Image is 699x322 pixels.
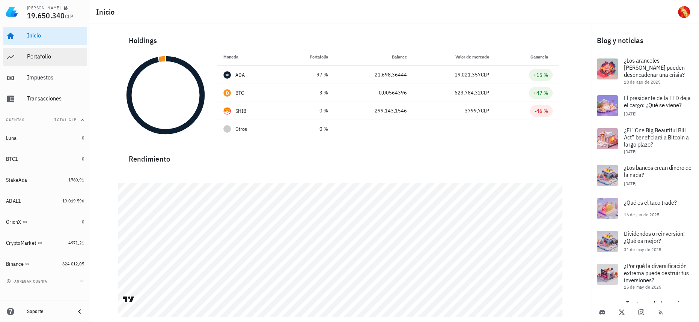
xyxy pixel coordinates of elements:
[533,71,548,79] div: +15 %
[122,296,135,303] a: Charting by TradingView
[3,90,87,108] a: Transacciones
[624,247,661,252] span: 31 de may de 2025
[27,95,84,102] div: Transacciones
[27,5,60,11] div: [PERSON_NAME]
[3,129,87,147] a: Luna 0
[591,192,699,225] a: ¿Qué es el taco trade? 16 de jun de 2025
[487,126,489,132] span: -
[235,125,247,133] span: Otros
[3,255,87,273] a: Binance 624.012,05
[62,261,84,267] span: 624.012,05
[6,135,17,141] div: Luna
[3,69,87,87] a: Impuestos
[591,89,699,122] a: El presidente de la FED deja el cargo: ¿Qué se viene? [DATE]
[624,126,689,148] span: ¿El “One Big Beautiful Bill Act” beneficiará a Bitcoin a largo plazo?
[455,89,481,96] span: 623.784,32
[624,94,691,109] span: El presidente de la FED deja el cargo: ¿Qué se viene?
[286,125,328,133] div: 0 %
[8,279,47,284] span: agregar cuenta
[340,71,407,79] div: 21.698,36444
[82,219,84,225] span: 0
[334,48,413,66] th: Balance
[286,107,328,115] div: 0 %
[27,74,84,81] div: Impuestos
[678,6,690,18] div: avatar
[27,53,84,60] div: Portafolio
[340,89,407,97] div: 0,00564396
[465,107,481,114] span: 3799,7
[223,71,231,79] div: ADA-icon
[624,111,636,117] span: [DATE]
[481,107,489,114] span: CLP
[6,219,21,225] div: OrionX
[235,89,244,97] div: BTC
[6,198,21,204] div: ADAL1
[535,107,548,115] div: -46 %
[591,225,699,258] a: Dividendos o reinversión: ¿Qué es mejor? 31 de may de 2025
[3,171,87,189] a: StakeAda 1760,91
[286,71,328,79] div: 97 %
[624,212,659,217] span: 16 de jun de 2025
[533,89,548,97] div: +47 %
[624,164,691,178] span: ¿Los bancos crean dinero de la nada?
[624,57,685,78] span: ¿Los aranceles [PERSON_NAME] pueden desencadenar una crisis?
[6,240,36,246] div: CryptoMarket
[62,198,84,204] span: 19.019.596
[27,10,65,21] span: 19.650.340
[6,156,18,162] div: BTC1
[591,159,699,192] a: ¿Los bancos crean dinero de la nada? [DATE]
[235,71,245,79] div: ADA
[624,79,660,85] span: 18 de ago de 2025
[530,54,553,60] span: Ganancia
[286,89,328,97] div: 3 %
[340,107,407,115] div: 299.143,1546
[27,309,69,315] div: Soporte
[624,230,685,244] span: Dividendos o reinversión: ¿Qué es mejor?
[481,89,489,96] span: CLP
[481,71,489,78] span: CLP
[5,277,51,285] button: agregar cuenta
[223,89,231,97] div: BTC-icon
[551,126,553,132] span: -
[3,150,87,168] a: BTC1 0
[82,156,84,162] span: 0
[6,177,27,183] div: StakeAda
[3,27,87,45] a: Inicio
[624,149,636,154] span: [DATE]
[591,52,699,89] a: ¿Los aranceles [PERSON_NAME] pueden desencadenar una crisis? 18 de ago de 2025
[217,48,280,66] th: Moneda
[455,71,481,78] span: 19.021.357
[3,192,87,210] a: ADAL1 19.019.596
[54,117,77,122] span: Total CLP
[624,199,677,206] span: ¿Qué es el taco trade?
[123,147,559,165] div: Rendimiento
[3,48,87,66] a: Portafolio
[591,258,699,295] a: ¿Por qué la diversificación extrema puede destruir tus inversiones? 15 de may de 2025
[624,284,661,290] span: 15 de may de 2025
[65,13,74,20] span: CLP
[6,6,18,18] img: LedgiFi
[123,28,559,52] div: Holdings
[280,48,334,66] th: Portafolio
[68,177,84,183] span: 1760,91
[223,107,231,115] div: SHIB-icon
[235,107,247,115] div: SHIB
[624,181,636,186] span: [DATE]
[591,122,699,159] a: ¿El “One Big Beautiful Bill Act” beneficiará a Bitcoin a largo plazo? [DATE]
[591,28,699,52] div: Blog y noticias
[82,135,84,141] span: 0
[27,32,84,39] div: Inicio
[405,126,407,132] span: -
[68,240,84,246] span: 4971,21
[6,261,24,267] div: Binance
[3,111,87,129] button: CuentasTotal CLP
[3,234,87,252] a: CryptoMarket 4971,21
[624,262,689,284] span: ¿Por qué la diversificación extrema puede destruir tus inversiones?
[96,6,118,18] h1: Inicio
[413,48,495,66] th: Valor de mercado
[3,213,87,231] a: OrionX 0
